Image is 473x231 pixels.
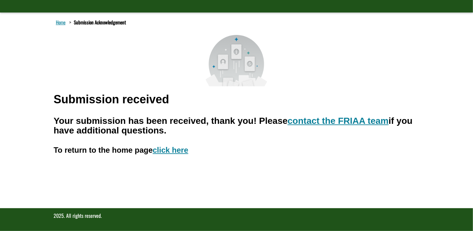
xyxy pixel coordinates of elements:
h1: Submission received [54,93,169,106]
span: . All rights reserved. [64,212,102,219]
p: 2025 [54,212,419,219]
a: click here [153,146,188,154]
li: Submission Acknowledgement [68,19,126,26]
a: contact the FRIAA team [288,116,389,126]
a: Home [55,18,67,26]
h2: Your submission has been received, thank you! Please if you have additional questions. [54,116,419,136]
h3: To return to the home page [54,146,188,154]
